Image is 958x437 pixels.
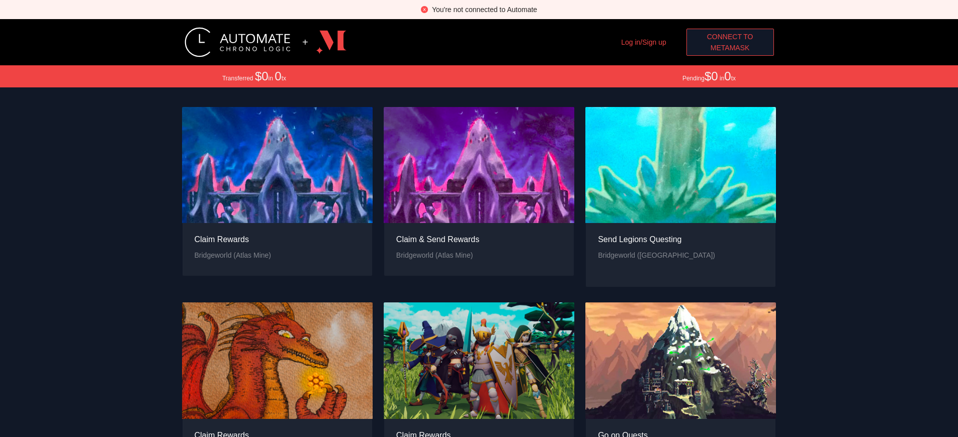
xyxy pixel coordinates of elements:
[724,69,731,83] span: 0
[396,233,479,246] div: Claim & Send Rewards
[585,107,776,223] img: Send Legions Questing
[686,29,774,56] button: Connect toMetaMask
[302,37,308,48] div: +
[222,69,286,83] div: Transferred in tx
[182,107,373,223] img: Claim Rewards
[384,107,574,223] img: Claim & Send Rewards
[707,31,753,42] span: Connect to
[195,233,272,246] div: Claim Rewards
[255,69,269,83] span: $0
[621,38,666,46] a: Log in/Sign up
[182,302,373,418] img: Claim Rewards
[598,233,715,246] div: Send Legions Questing
[421,6,428,13] span: close-circle
[432,4,537,15] div: You're not connected to Automate
[585,302,776,418] img: Go on Quests
[185,27,291,57] img: logo
[316,27,346,57] img: logo
[195,250,272,261] div: Bridgeworld (Atlas Mine)
[711,42,750,53] span: MetaMask
[384,302,574,418] img: Claim Rewards
[705,69,718,83] span: $0
[682,69,736,83] div: Pending in tx
[396,250,479,261] div: Bridgeworld (Atlas Mine)
[598,250,715,261] div: Bridgeworld ([GEOGRAPHIC_DATA])
[275,69,281,83] span: 0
